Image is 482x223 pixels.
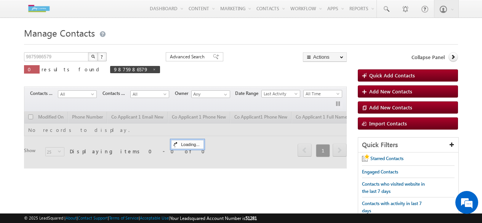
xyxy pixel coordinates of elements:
span: Manage Contacts [24,27,95,39]
a: Show All Items [220,91,229,98]
img: Search [91,55,95,58]
a: All Time [303,90,342,98]
span: All Time [304,90,340,97]
a: Last Activity [261,90,300,98]
div: Quick Filters [358,138,458,152]
span: Owner [175,90,191,97]
input: Type to Search [191,90,230,98]
span: 9875986579 [114,66,149,72]
span: Last Activity [262,90,298,97]
img: Custom Logo [24,2,54,15]
span: Contacts Source [102,90,130,97]
a: Acceptable Use [140,215,169,220]
a: Terms of Service [109,215,139,220]
span: Contacts Stage [30,90,58,97]
span: © 2025 LeadSquared | | | | | [24,215,257,222]
span: Advanced Search [170,53,207,60]
a: Contact Support [78,215,108,220]
span: 0 [28,66,36,72]
button: ? [98,52,107,61]
span: Starred Contacts [370,156,404,161]
span: Quick Add Contacts [369,72,415,79]
a: About [66,215,77,220]
span: Contacts with activity in last 7 days [362,201,422,213]
span: Your Leadsquared Account Number is [170,215,257,221]
a: All [130,90,169,98]
button: Actions [303,52,347,62]
span: Add New Contacts [369,88,412,95]
span: All [131,91,167,98]
span: Collapse Panel [412,54,445,61]
span: Engaged Contacts [362,169,398,175]
span: ? [101,53,104,60]
span: All [58,91,94,98]
span: results found [42,66,102,72]
a: All [58,90,97,98]
span: Add New Contacts [369,104,412,111]
span: Import Contacts [369,120,407,127]
span: 51281 [245,215,257,221]
div: Loading... [171,140,203,149]
span: Date Range [235,90,261,97]
span: Contacts who visited website in the last 7 days [362,181,425,194]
